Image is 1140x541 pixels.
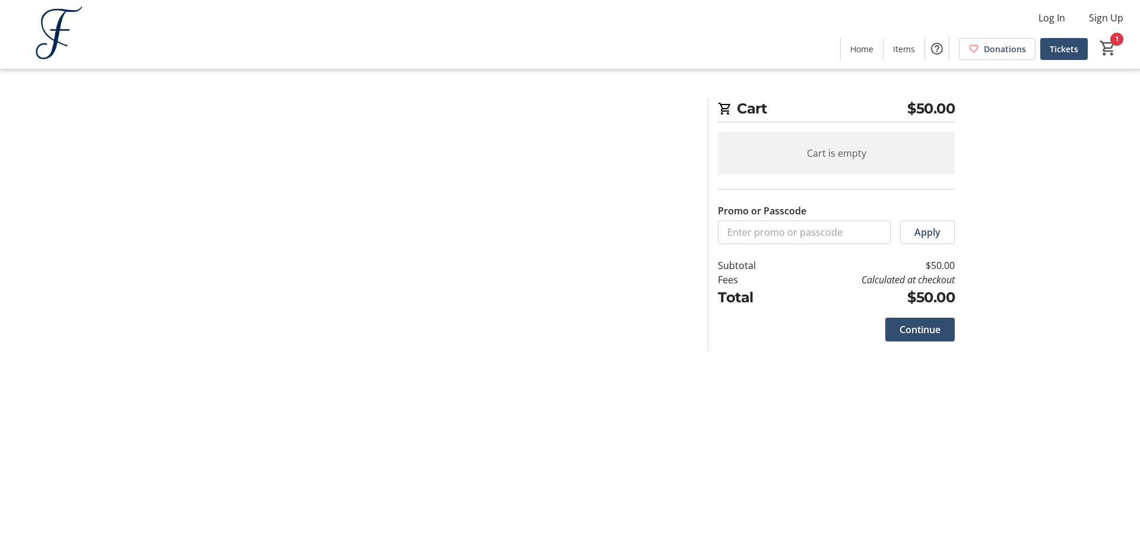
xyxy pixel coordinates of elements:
[718,132,955,175] div: Cart is empty
[914,225,940,239] span: Apply
[1038,11,1065,25] span: Log In
[925,37,949,61] button: Help
[900,220,955,244] button: Apply
[1040,38,1088,60] a: Tickets
[718,287,787,308] td: Total
[1079,8,1133,27] button: Sign Up
[984,43,1026,55] span: Donations
[787,287,955,308] td: $50.00
[850,43,873,55] span: Home
[1097,37,1119,59] button: Cart
[718,204,806,218] label: Promo or Passcode
[959,38,1035,60] a: Donations
[893,43,915,55] span: Items
[1050,43,1078,55] span: Tickets
[718,273,787,287] td: Fees
[900,322,940,337] span: Continue
[883,38,924,60] a: Items
[718,220,891,244] input: Enter promo or passcode
[718,98,955,122] h2: Cart
[841,38,883,60] a: Home
[718,258,787,273] td: Subtotal
[1029,8,1075,27] button: Log In
[885,318,955,341] button: Continue
[7,5,113,64] img: Fontbonne, The Early College of Boston's Logo
[787,258,955,273] td: $50.00
[787,273,955,287] td: Calculated at checkout
[907,98,955,119] span: $50.00
[1089,11,1123,25] span: Sign Up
